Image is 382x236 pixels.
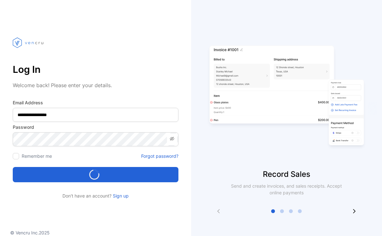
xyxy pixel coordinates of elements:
p: Log In [13,62,178,77]
img: vencru logo [13,25,45,60]
p: Send and create invoices, and sales receipts. Accept online payments [225,183,348,196]
label: Remember me [22,153,52,159]
a: Forgot password? [141,153,178,159]
label: Email Address [13,99,178,106]
img: slider image [207,25,366,169]
p: Welcome back! Please enter your details. [13,81,178,89]
a: Sign up [112,193,129,198]
label: Password [13,124,178,130]
p: Don't have an account? [13,192,178,199]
